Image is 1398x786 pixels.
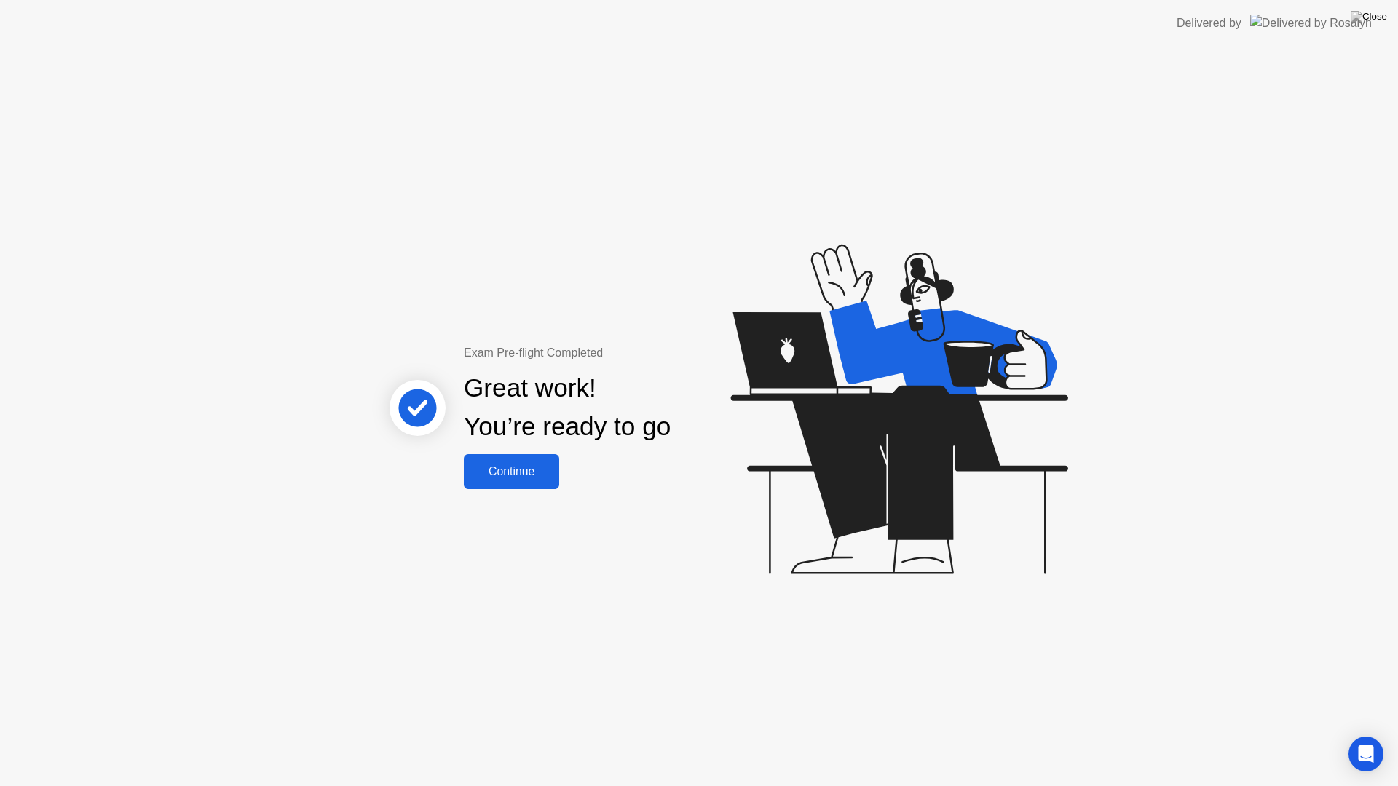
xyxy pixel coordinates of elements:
div: Exam Pre-flight Completed [464,344,765,362]
div: Open Intercom Messenger [1348,737,1383,771]
div: Great work! You’re ready to go [464,369,671,446]
img: Delivered by Rosalyn [1250,15,1372,31]
img: Close [1351,11,1387,23]
div: Continue [468,465,555,478]
div: Delivered by [1177,15,1241,32]
button: Continue [464,454,559,489]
